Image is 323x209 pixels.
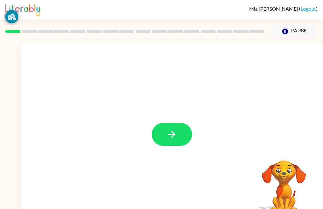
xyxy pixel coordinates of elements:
button: GoGuardian Privacy Information [5,10,18,23]
span: Mia [PERSON_NAME] [249,6,299,12]
img: Literably [5,3,40,16]
div: ( ) [249,6,318,12]
a: Logout [301,6,316,12]
button: Pause [272,24,318,39]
